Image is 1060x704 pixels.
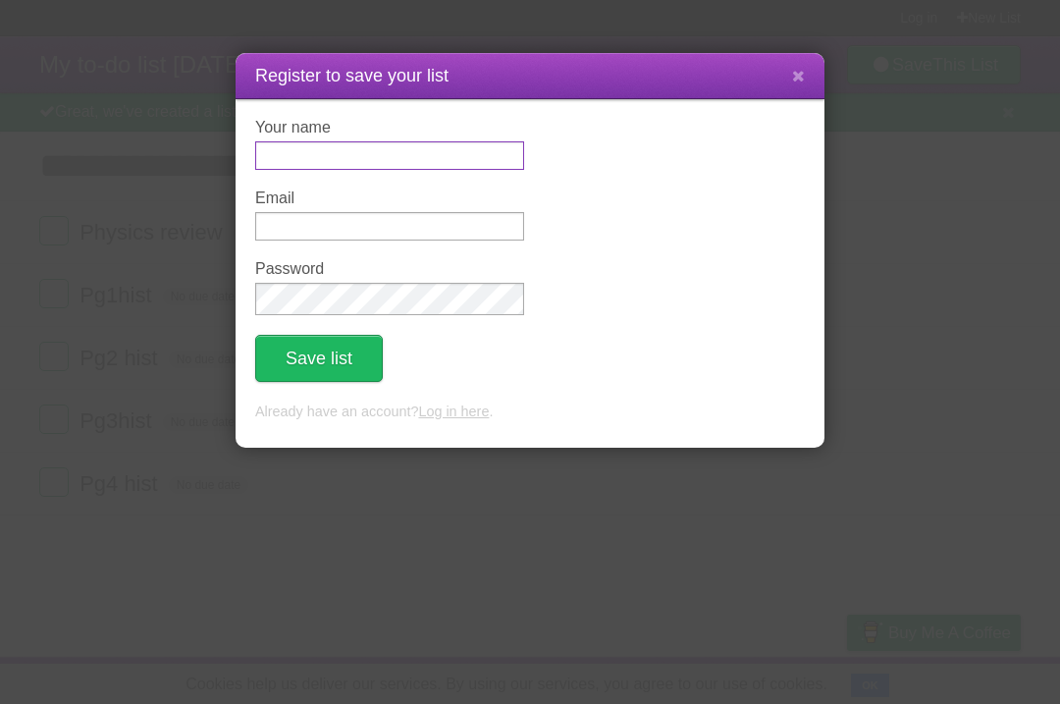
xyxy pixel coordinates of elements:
[255,63,805,89] h1: Register to save your list
[255,190,524,207] label: Email
[255,119,524,136] label: Your name
[255,402,805,423] p: Already have an account? .
[255,335,383,382] button: Save list
[418,404,489,419] a: Log in here
[255,260,524,278] label: Password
